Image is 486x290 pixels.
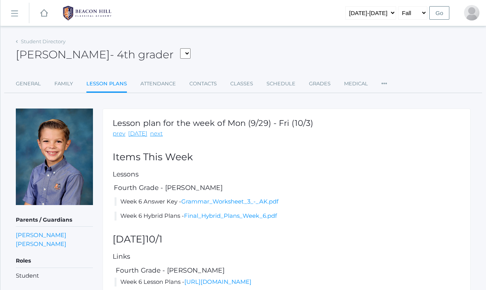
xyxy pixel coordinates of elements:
[230,76,253,92] a: Classes
[16,231,66,239] a: [PERSON_NAME]
[429,6,449,20] input: Go
[128,129,147,138] a: [DATE]
[115,267,461,274] h5: Fourth Grade - [PERSON_NAME]
[21,38,66,44] a: Student Directory
[16,109,93,205] img: James Bernardi
[181,198,278,205] a: Grammar_Worksheet_3_-_AK.pdf
[115,212,461,220] li: Week 6 Hybrid Plans -
[113,129,125,138] a: prev
[113,171,461,178] h5: Lessons
[16,254,93,268] h5: Roles
[267,76,295,92] a: Schedule
[16,239,66,248] a: [PERSON_NAME]
[58,3,116,23] img: 1_BHCALogos-05.png
[113,152,461,163] h2: Items This Week
[184,278,251,285] a: [URL][DOMAIN_NAME]
[464,5,479,20] div: Heather Bernardi
[344,76,368,92] a: Medical
[54,76,73,92] a: Family
[189,76,217,92] a: Contacts
[115,197,461,206] li: Week 6 Answer Key -
[110,48,174,61] span: - 4th grader
[184,212,277,219] a: Final_Hybrid_Plans_Week_6.pdf
[86,76,127,93] a: Lesson Plans
[113,234,461,245] h2: [DATE]
[145,233,162,245] span: 10/1
[113,119,313,127] h1: Lesson plan for the week of Mon (9/29) - Fri (10/3)
[16,49,191,61] h2: [PERSON_NAME]
[115,278,461,287] li: Week 6 Lesson Plans -
[309,76,331,92] a: Grades
[150,129,163,138] a: next
[16,76,41,92] a: General
[113,253,461,260] h5: Links
[16,214,93,227] h5: Parents / Guardians
[16,271,93,280] li: Student
[113,184,461,192] h5: Fourth Grade - [PERSON_NAME]
[140,76,176,92] a: Attendance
